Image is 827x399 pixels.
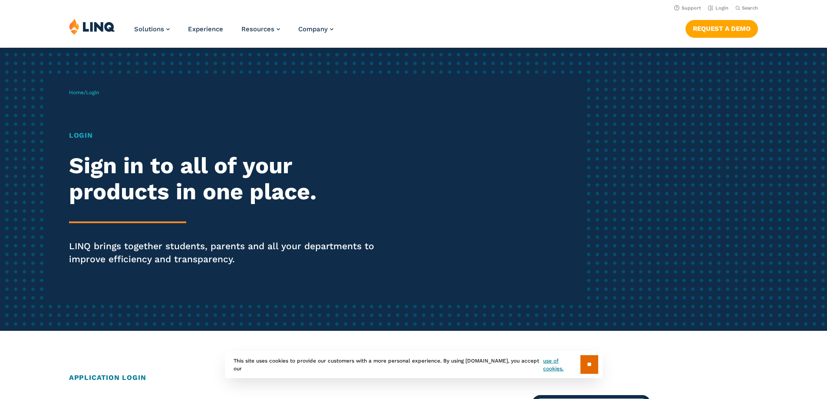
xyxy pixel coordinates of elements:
h1: Login [69,130,388,141]
p: LINQ brings together students, parents and all your departments to improve efficiency and transpa... [69,240,388,266]
h2: Sign in to all of your products in one place. [69,153,388,205]
img: LINQ | K‑12 Software [69,18,115,35]
span: Company [298,25,328,33]
nav: Button Navigation [685,18,758,37]
a: Experience [188,25,223,33]
a: Resources [241,25,280,33]
nav: Primary Navigation [134,18,333,47]
div: This site uses cookies to provide our customers with a more personal experience. By using [DOMAIN... [225,351,603,378]
a: Company [298,25,333,33]
a: use of cookies. [543,357,580,373]
a: Login [708,5,728,11]
a: Solutions [134,25,170,33]
span: Solutions [134,25,164,33]
span: Resources [241,25,274,33]
button: Open Search Bar [735,5,758,11]
a: Home [69,89,84,96]
a: Support [674,5,701,11]
span: Login [86,89,99,96]
a: Request a Demo [685,20,758,37]
span: Search [742,5,758,11]
span: / [69,89,99,96]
